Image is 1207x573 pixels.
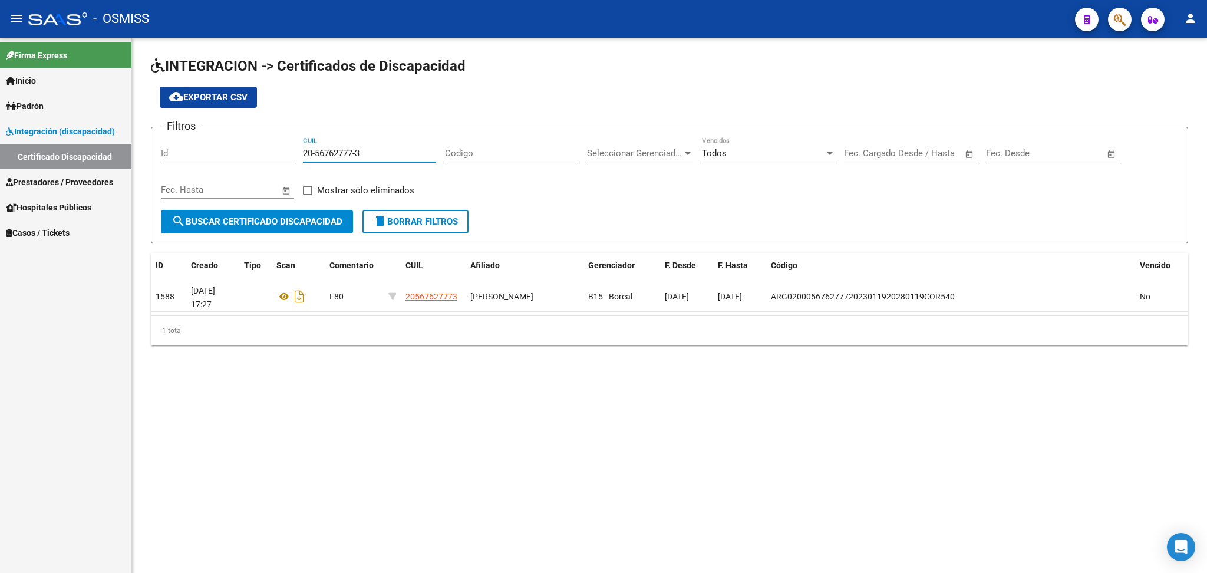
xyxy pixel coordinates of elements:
[771,261,797,270] span: Código
[169,92,248,103] span: Exportar CSV
[156,261,163,270] span: ID
[766,253,1135,278] datatable-header-cell: Código
[6,176,113,189] span: Prestadores / Proveedores
[1167,533,1195,561] div: Open Intercom Messenger
[329,292,344,301] span: F80
[6,100,44,113] span: Padrón
[362,210,469,233] button: Borrar Filtros
[160,87,257,108] button: Exportar CSV
[6,74,36,87] span: Inicio
[373,214,387,228] mat-icon: delete
[161,210,353,233] button: Buscar Certificado Discapacidad
[1044,148,1102,159] input: Fecha fin
[470,261,500,270] span: Afiliado
[292,287,307,306] i: Descargar documento
[665,292,689,301] span: [DATE]
[1140,292,1150,301] span: No
[660,253,713,278] datatable-header-cell: F. Desde
[588,261,635,270] span: Gerenciador
[151,58,466,74] span: INTEGRACION -> Certificados de Discapacidad
[1140,261,1170,270] span: Vencido
[373,216,458,227] span: Borrar Filtros
[405,261,423,270] span: CUIL
[470,292,533,301] span: [PERSON_NAME]
[151,316,1188,345] div: 1 total
[325,253,384,278] datatable-header-cell: Comentario
[317,183,414,197] span: Mostrar sólo eliminados
[588,292,632,301] span: B15 - Boreal
[718,261,748,270] span: F. Hasta
[718,292,742,301] span: [DATE]
[161,185,209,195] input: Fecha inicio
[1135,253,1188,278] datatable-header-cell: Vencido
[702,148,727,159] span: Todos
[6,125,115,138] span: Integración (discapacidad)
[244,261,261,270] span: Tipo
[583,253,660,278] datatable-header-cell: Gerenciador
[665,261,696,270] span: F. Desde
[713,253,766,278] datatable-header-cell: F. Hasta
[902,148,959,159] input: Fecha fin
[1105,147,1119,161] button: Open calendar
[93,6,149,32] span: - OSMISS
[191,261,218,270] span: Creado
[280,184,293,197] button: Open calendar
[6,201,91,214] span: Hospitales Públicos
[329,261,374,270] span: Comentario
[172,216,342,227] span: Buscar Certificado Discapacidad
[272,253,325,278] datatable-header-cell: Scan
[169,90,183,104] mat-icon: cloud_download
[986,148,1034,159] input: Fecha inicio
[219,185,276,195] input: Fecha fin
[186,253,239,278] datatable-header-cell: Creado
[239,253,272,278] datatable-header-cell: Tipo
[587,148,682,159] span: Seleccionar Gerenciador
[6,49,67,62] span: Firma Express
[6,226,70,239] span: Casos / Tickets
[9,11,24,25] mat-icon: menu
[771,292,955,301] span: ARG02000567627772023011920280119COR540
[276,261,295,270] span: Scan
[151,253,186,278] datatable-header-cell: ID
[1183,11,1198,25] mat-icon: person
[191,286,215,309] span: [DATE] 17:27
[161,118,202,134] h3: Filtros
[156,292,174,301] span: 1588
[963,147,977,161] button: Open calendar
[172,214,186,228] mat-icon: search
[466,253,583,278] datatable-header-cell: Afiliado
[405,292,457,301] span: 20567627773
[401,253,466,278] datatable-header-cell: CUIL
[844,148,892,159] input: Fecha inicio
